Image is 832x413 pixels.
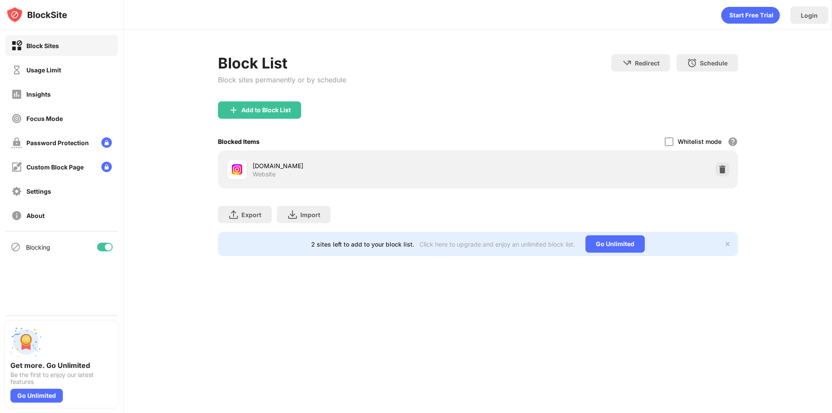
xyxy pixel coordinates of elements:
[11,113,22,124] img: focus-off.svg
[218,75,346,84] div: Block sites permanently or by schedule
[11,89,22,100] img: insights-off.svg
[721,7,780,24] div: animation
[101,137,112,148] img: lock-menu.svg
[101,162,112,172] img: lock-menu.svg
[801,12,818,19] div: Login
[11,40,22,51] img: block-on.svg
[11,162,22,172] img: customize-block-page-off.svg
[10,371,113,385] div: Be the first to enjoy our latest features
[26,115,63,122] div: Focus Mode
[26,139,89,146] div: Password Protection
[10,326,42,358] img: push-unlimited.svg
[635,59,660,67] div: Redirect
[724,241,731,247] img: x-button.svg
[218,54,346,72] div: Block List
[585,235,645,253] div: Go Unlimited
[678,138,721,145] div: Whitelist mode
[26,188,51,195] div: Settings
[419,241,575,248] div: Click here to upgrade and enjoy an unlimited block list.
[11,210,22,221] img: about-off.svg
[700,59,728,67] div: Schedule
[26,163,84,171] div: Custom Block Page
[11,186,22,197] img: settings-off.svg
[241,211,261,218] div: Export
[26,91,51,98] div: Insights
[10,389,63,403] div: Go Unlimited
[253,170,276,178] div: Website
[26,244,50,251] div: Blocking
[10,361,113,370] div: Get more. Go Unlimited
[253,161,478,170] div: [DOMAIN_NAME]
[26,212,45,219] div: About
[232,164,242,175] img: favicons
[6,6,67,23] img: logo-blocksite.svg
[218,138,260,145] div: Blocked Items
[11,65,22,75] img: time-usage-off.svg
[241,107,291,114] div: Add to Block List
[26,42,59,49] div: Block Sites
[10,242,21,252] img: blocking-icon.svg
[311,241,414,248] div: 2 sites left to add to your block list.
[26,66,61,74] div: Usage Limit
[300,211,320,218] div: Import
[11,137,22,148] img: password-protection-off.svg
